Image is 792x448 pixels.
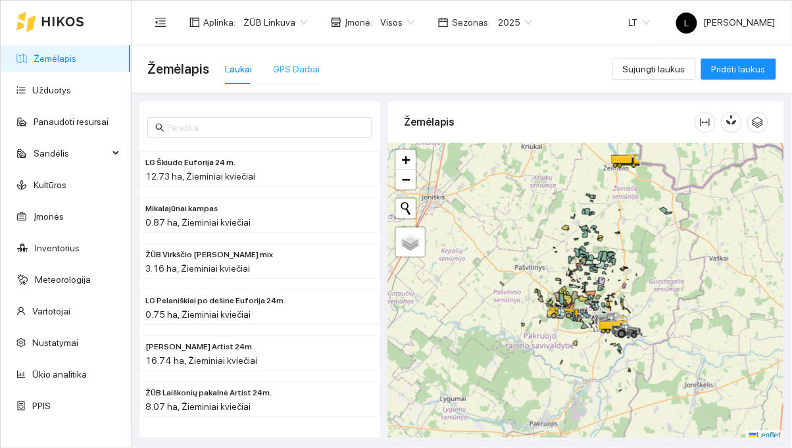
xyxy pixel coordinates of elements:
span: Pridėti laukus [712,62,766,76]
span: Aplinka : [203,15,235,30]
span: Žemėlapis [147,59,209,80]
span: ŽŪB Kriščiūno Artist 24m. [145,341,254,353]
span: Sandėlis [34,140,109,166]
span: + [402,151,410,168]
a: Įmonės [34,211,64,222]
span: ŽŪB Linkuva [243,12,307,32]
span: LT [629,12,650,32]
span: Įmonė : [345,15,372,30]
span: calendar [438,17,449,28]
div: GPS Darbai [273,62,320,76]
div: Laukai [225,62,252,76]
a: Ūkio analitika [32,369,87,380]
span: 12.73 ha, Žieminiai kviečiai [145,171,255,182]
div: Žemėlapis [404,103,695,141]
a: Zoom out [396,170,416,189]
a: Layers [396,228,425,257]
button: Initiate a new search [396,199,416,218]
span: layout [189,17,200,28]
a: Leaflet [749,431,781,440]
a: Sujungti laukus [612,64,696,74]
a: Panaudoti resursai [34,116,109,127]
span: 3.16 ha, Žieminiai kviečiai [145,263,250,274]
span: Visos [380,12,414,32]
span: LG Pelaniškiai po dešine Euforija 24m. [145,295,285,307]
span: 8.07 ha, Žieminiai kviečiai [145,401,251,412]
button: column-width [695,112,716,133]
span: column-width [695,117,715,128]
span: Sujungti laukus [623,62,685,76]
a: PPIS [32,401,51,411]
span: ŽŪB Laiškonių pakalnė Artist 24m. [145,387,272,399]
a: Kultūros [34,180,66,190]
span: ŽŪB Virkščio Veselkiškiai mix [145,249,273,261]
span: LG Škiudo Euforija 24 m. [145,157,235,169]
a: Užduotys [32,85,71,95]
a: Nustatymai [32,337,78,348]
a: Zoom in [396,150,416,170]
span: Mikalajūnai kampas [145,203,218,215]
button: menu-fold [147,9,174,36]
a: Pridėti laukus [701,64,776,74]
a: Žemėlapis [34,53,76,64]
span: L [685,12,689,34]
span: Sezonas : [452,15,490,30]
a: Vartotojai [32,306,70,316]
span: menu-fold [155,16,166,28]
button: Sujungti laukus [612,59,696,80]
span: shop [331,17,341,28]
button: Pridėti laukus [701,59,776,80]
span: − [402,171,410,187]
input: Paieška [167,120,364,135]
span: search [155,123,164,132]
span: 16.74 ha, Žieminiai kviečiai [145,355,257,366]
span: [PERSON_NAME] [676,17,776,28]
span: 0.75 ha, Žieminiai kviečiai [145,309,251,320]
span: 2025 [498,12,532,32]
span: 0.87 ha, Žieminiai kviečiai [145,217,251,228]
a: Inventorius [35,243,80,253]
a: Meteorologija [35,274,91,285]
